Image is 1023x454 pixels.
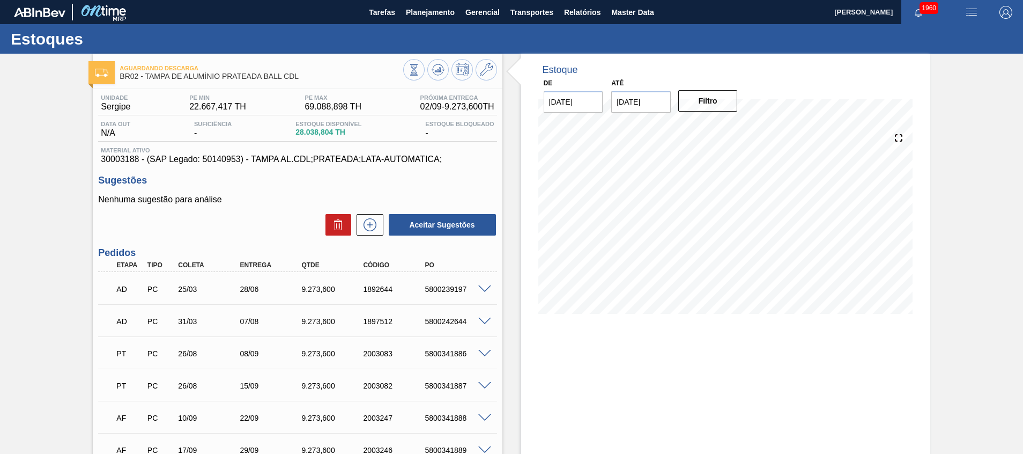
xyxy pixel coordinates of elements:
[116,317,143,326] p: AD
[299,317,368,326] div: 9.273,600
[145,382,177,390] div: Pedido de Compra
[145,349,177,358] div: Pedido de Compra
[191,121,234,138] div: -
[476,59,497,80] button: Ir ao Master Data / Geral
[237,414,306,422] div: 22/09/2025
[299,414,368,422] div: 9.273,600
[175,261,244,269] div: Coleta
[406,6,455,19] span: Planejamento
[422,414,491,422] div: 5800341888
[11,33,201,45] h1: Estoques
[145,414,177,422] div: Pedido de Compra
[564,6,601,19] span: Relatórios
[237,261,306,269] div: Entrega
[189,94,246,101] span: PE MIN
[98,195,496,204] p: Nenhuma sugestão para análise
[101,155,494,164] span: 30003188 - (SAP Legado: 50140953) - TAMPA AL.CDL;PRATEADA;LATA-AUTOMATICA;
[369,6,395,19] span: Tarefas
[920,2,938,14] span: 1960
[360,285,429,294] div: 1892644
[510,6,553,19] span: Transportes
[901,5,936,20] button: Notificações
[175,349,244,358] div: 26/08/2025
[175,414,244,422] div: 10/09/2025
[425,121,494,127] span: Estoque Bloqueado
[422,349,491,358] div: 5800341886
[299,285,368,294] div: 9.273,600
[95,69,108,77] img: Ícone
[237,382,306,390] div: 15/09/2025
[999,6,1012,19] img: Logout
[678,90,738,112] button: Filtro
[351,214,383,236] div: Nova sugestão
[360,317,429,326] div: 1897512
[965,6,978,19] img: userActions
[299,349,368,358] div: 9.273,600
[114,261,146,269] div: Etapa
[101,147,494,153] span: Material ativo
[98,175,496,186] h3: Sugestões
[360,382,429,390] div: 2003082
[14,8,65,17] img: TNhmsLtSVTkK8tSr43FrP2fwEKptu5GPRR3wAAAABJRU5ErkJggg==
[145,317,177,326] div: Pedido de Compra
[101,121,130,127] span: Data out
[237,349,306,358] div: 08/09/2025
[116,382,143,390] p: PT
[295,121,361,127] span: Estoque Disponível
[543,64,578,76] div: Estoque
[98,121,133,138] div: N/A
[101,94,130,101] span: Unidade
[299,261,368,269] div: Qtde
[544,91,603,113] input: dd/mm/yyyy
[320,214,351,236] div: Excluir Sugestões
[120,72,403,80] span: BR02 - TAMPA DE ALUMÍNIO PRATEADA BALL CDL
[175,317,244,326] div: 31/03/2025
[305,102,361,112] span: 69.088,898 TH
[383,213,497,237] div: Aceitar Sugestões
[360,261,429,269] div: Código
[98,247,496,259] h3: Pedidos
[194,121,232,127] span: Suficiência
[145,285,177,294] div: Pedido de Compra
[237,317,306,326] div: 07/08/2025
[175,285,244,294] div: 25/03/2025
[422,261,491,269] div: PO
[611,79,624,87] label: Até
[120,65,403,71] span: Aguardando Descarga
[544,79,553,87] label: De
[175,382,244,390] div: 26/08/2025
[114,277,146,301] div: Aguardando Descarga
[422,382,491,390] div: 5800341887
[116,285,143,294] p: AD
[114,374,146,398] div: Pedido em Trânsito
[389,214,496,236] button: Aceitar Sugestões
[116,414,143,422] p: AF
[101,102,130,112] span: Sergipe
[114,342,146,365] div: Pedido em Trânsito
[451,59,473,80] button: Programar Estoque
[611,91,671,113] input: dd/mm/yyyy
[114,406,146,430] div: Aguardando Faturamento
[422,121,496,138] div: -
[295,128,361,136] span: 28.038,804 TH
[420,102,494,112] span: 02/09 - 9.273,600 TH
[465,6,500,19] span: Gerencial
[403,59,425,80] button: Visão Geral dos Estoques
[422,285,491,294] div: 5800239197
[305,94,361,101] span: PE MAX
[237,285,306,294] div: 28/06/2025
[420,94,494,101] span: Próxima Entrega
[116,349,143,358] p: PT
[145,261,177,269] div: Tipo
[360,414,429,422] div: 2003247
[611,6,654,19] span: Master Data
[114,310,146,333] div: Aguardando Descarga
[422,317,491,326] div: 5800242644
[360,349,429,358] div: 2003083
[427,59,449,80] button: Atualizar Gráfico
[189,102,246,112] span: 22.667,417 TH
[299,382,368,390] div: 9.273,600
